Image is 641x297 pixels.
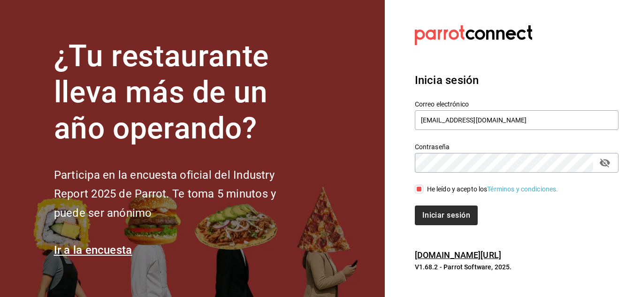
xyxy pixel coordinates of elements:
h2: Participa en la encuesta oficial del Industry Report 2025 de Parrot. Te toma 5 minutos y puede se... [54,166,307,223]
a: Términos y condiciones. [487,185,558,193]
label: Correo electrónico [415,101,618,107]
a: [DOMAIN_NAME][URL] [415,250,501,260]
label: Contraseña [415,144,618,150]
div: He leído y acepto los [427,184,558,194]
p: V1.68.2 - Parrot Software, 2025. [415,262,618,272]
button: passwordField [597,155,613,171]
a: Ir a la encuesta [54,244,132,257]
h1: ¿Tu restaurante lleva más de un año operando? [54,38,307,146]
button: Iniciar sesión [415,206,478,225]
input: Ingresa tu correo electrónico [415,110,618,130]
h3: Inicia sesión [415,72,618,89]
